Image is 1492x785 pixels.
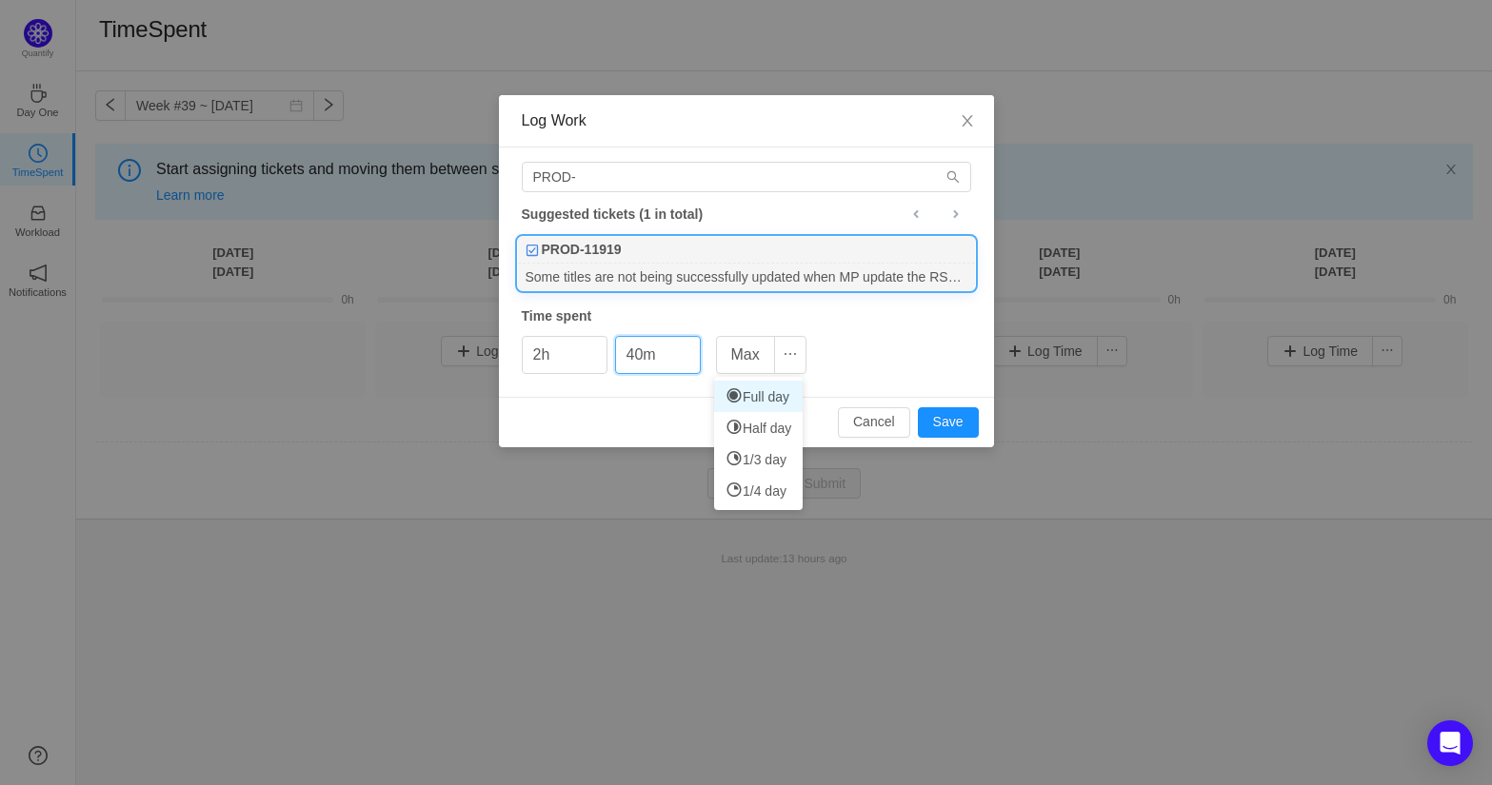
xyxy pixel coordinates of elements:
div: Open Intercom Messenger [1427,720,1473,766]
div: Some titles are not being successfully updated when MP update the RSA contract from the ui [518,264,975,289]
img: 10318 [526,244,539,257]
div: Time spent [522,306,971,326]
input: Search [522,162,971,192]
button: Max [716,336,775,374]
div: Log Work [522,110,971,131]
button: Close [941,95,994,148]
button: icon: ellipsis [774,336,806,374]
li: Full day [714,381,803,412]
li: 1/4 day [714,475,803,506]
i: icon: search [946,170,960,184]
button: Save [918,407,979,438]
li: Half day [714,412,803,443]
div: Suggested tickets (1 in total) [522,202,971,226]
b: PROD-11919 [542,240,622,260]
i: icon: close [960,113,975,128]
li: 1/3 day [714,443,803,475]
button: Cancel [838,407,910,438]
